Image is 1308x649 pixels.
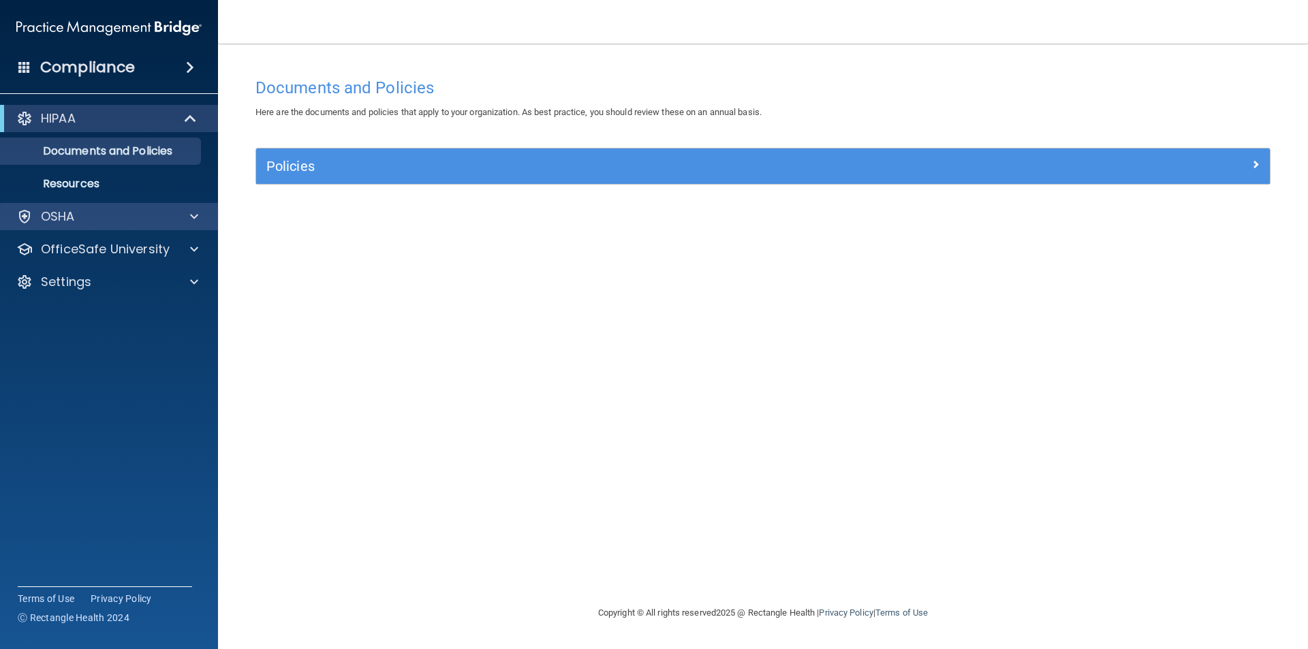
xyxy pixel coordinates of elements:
a: OSHA [16,208,198,225]
p: Documents and Policies [9,144,195,158]
p: HIPAA [41,110,76,127]
a: Settings [16,274,198,290]
p: Settings [41,274,91,290]
a: Privacy Policy [91,592,152,605]
a: Privacy Policy [819,607,873,618]
div: Copyright © All rights reserved 2025 @ Rectangle Health | | [514,591,1012,635]
a: Terms of Use [875,607,928,618]
a: Policies [266,155,1260,177]
img: PMB logo [16,14,202,42]
p: Resources [9,177,195,191]
a: HIPAA [16,110,198,127]
h4: Compliance [40,58,135,77]
h4: Documents and Policies [255,79,1271,97]
a: OfficeSafe University [16,241,198,257]
span: Ⓒ Rectangle Health 2024 [18,611,129,624]
span: Here are the documents and policies that apply to your organization. As best practice, you should... [255,107,762,117]
h5: Policies [266,159,1006,174]
p: OfficeSafe University [41,241,170,257]
p: OSHA [41,208,75,225]
a: Terms of Use [18,592,74,605]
